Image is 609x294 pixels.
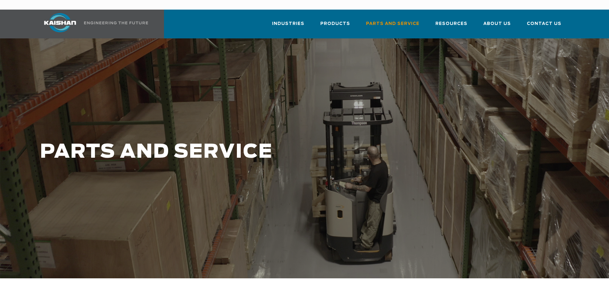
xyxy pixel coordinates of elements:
span: Resources [435,20,467,28]
img: kaishan logo [36,13,84,32]
a: Resources [435,15,467,37]
span: Products [320,20,350,28]
a: Products [320,15,350,37]
a: Kaishan USA [36,10,149,38]
span: Industries [272,20,304,28]
a: Parts and Service [366,15,419,37]
a: Industries [272,15,304,37]
span: Parts and Service [366,20,419,28]
img: Engineering the future [84,21,148,24]
a: Contact Us [527,15,561,37]
h1: PARTS AND SERVICE [40,141,480,163]
a: About Us [483,15,511,37]
span: About Us [483,20,511,28]
span: Contact Us [527,20,561,28]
